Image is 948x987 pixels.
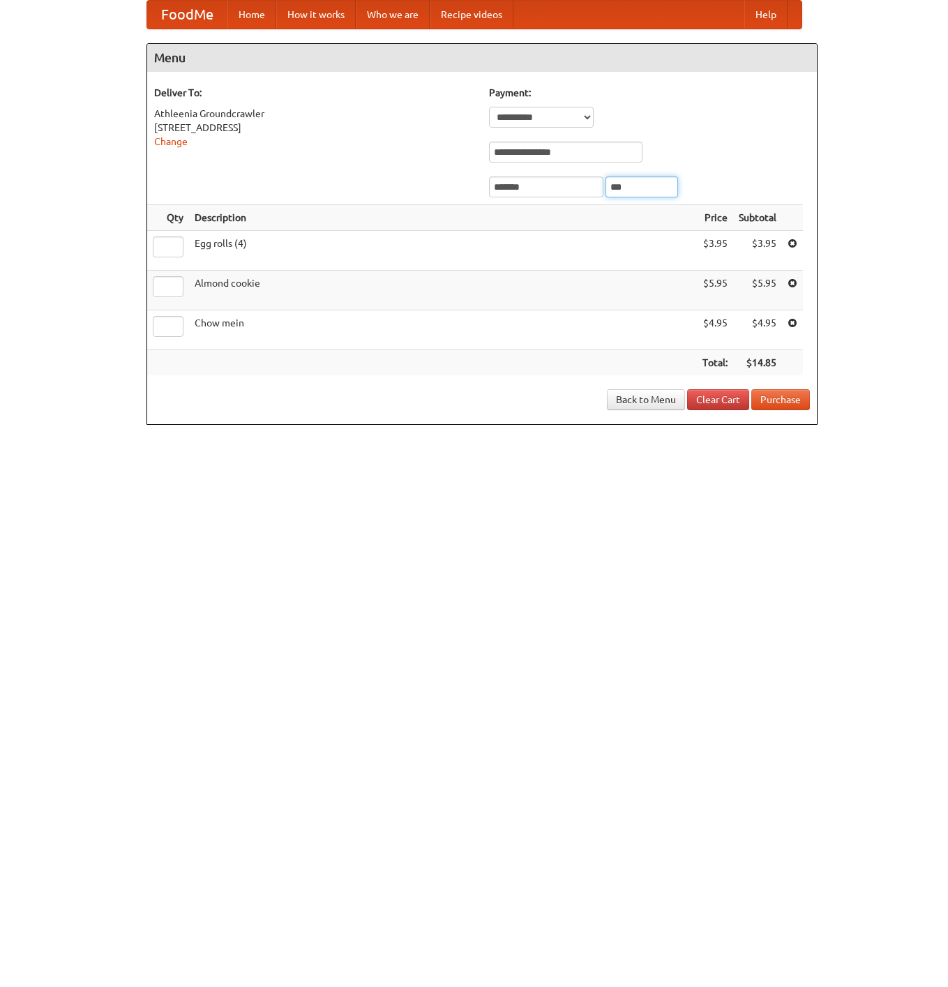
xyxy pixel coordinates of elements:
td: Chow mein [189,310,697,350]
a: FoodMe [147,1,227,29]
td: $5.95 [697,271,733,310]
h5: Payment: [489,86,810,100]
div: [STREET_ADDRESS] [154,121,475,135]
th: Qty [147,205,189,231]
button: Purchase [751,389,810,410]
th: Price [697,205,733,231]
a: How it works [276,1,356,29]
td: $3.95 [697,231,733,271]
td: $4.95 [733,310,782,350]
a: Clear Cart [687,389,749,410]
h4: Menu [147,44,817,72]
th: Description [189,205,697,231]
td: Egg rolls (4) [189,231,697,271]
a: Help [744,1,788,29]
th: Total: [697,350,733,376]
a: Home [227,1,276,29]
a: Change [154,136,188,147]
td: Almond cookie [189,271,697,310]
td: $3.95 [733,231,782,271]
h5: Deliver To: [154,86,475,100]
a: Back to Menu [607,389,685,410]
div: Athleenia Groundcrawler [154,107,475,121]
td: $5.95 [733,271,782,310]
th: Subtotal [733,205,782,231]
a: Who we are [356,1,430,29]
a: Recipe videos [430,1,513,29]
th: $14.85 [733,350,782,376]
td: $4.95 [697,310,733,350]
